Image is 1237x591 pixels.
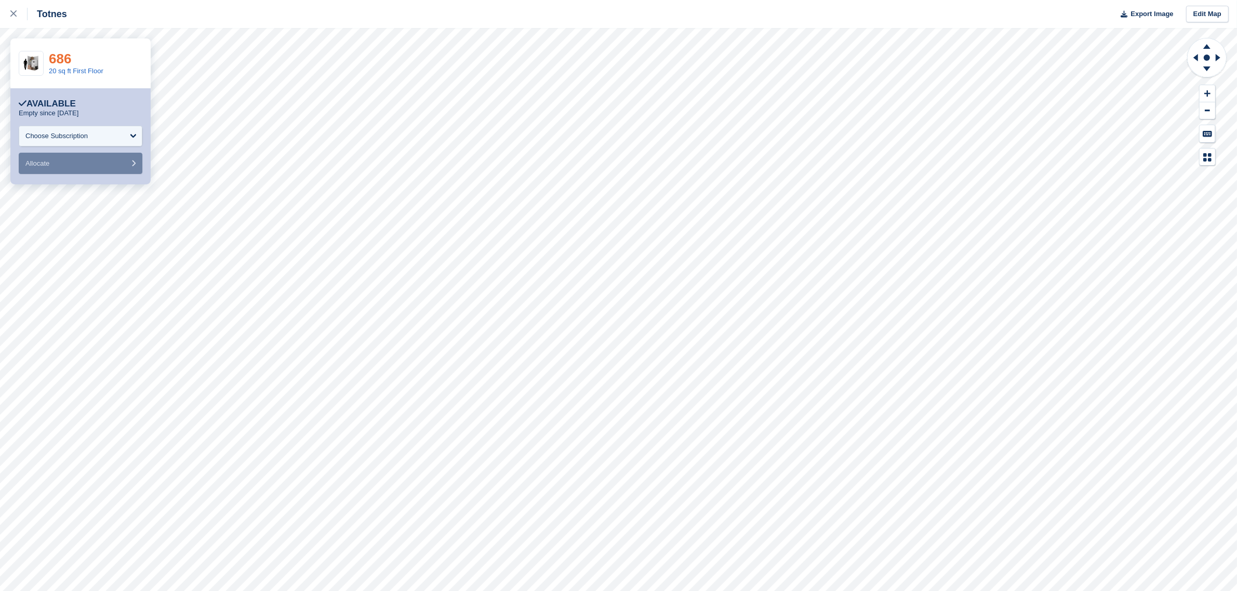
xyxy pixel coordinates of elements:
[19,153,142,174] button: Allocate
[19,109,78,117] p: Empty since [DATE]
[19,55,43,73] img: 20-sqft-unit.jpg
[1200,149,1215,166] button: Map Legend
[1200,102,1215,119] button: Zoom Out
[49,67,103,75] a: 20 sq ft First Floor
[1200,85,1215,102] button: Zoom In
[1114,6,1174,23] button: Export Image
[49,51,71,66] a: 686
[1200,125,1215,142] button: Keyboard Shortcuts
[1186,6,1229,23] a: Edit Map
[19,99,76,109] div: Available
[25,159,49,167] span: Allocate
[25,131,88,141] div: Choose Subscription
[1130,9,1173,19] span: Export Image
[28,8,67,20] div: Totnes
